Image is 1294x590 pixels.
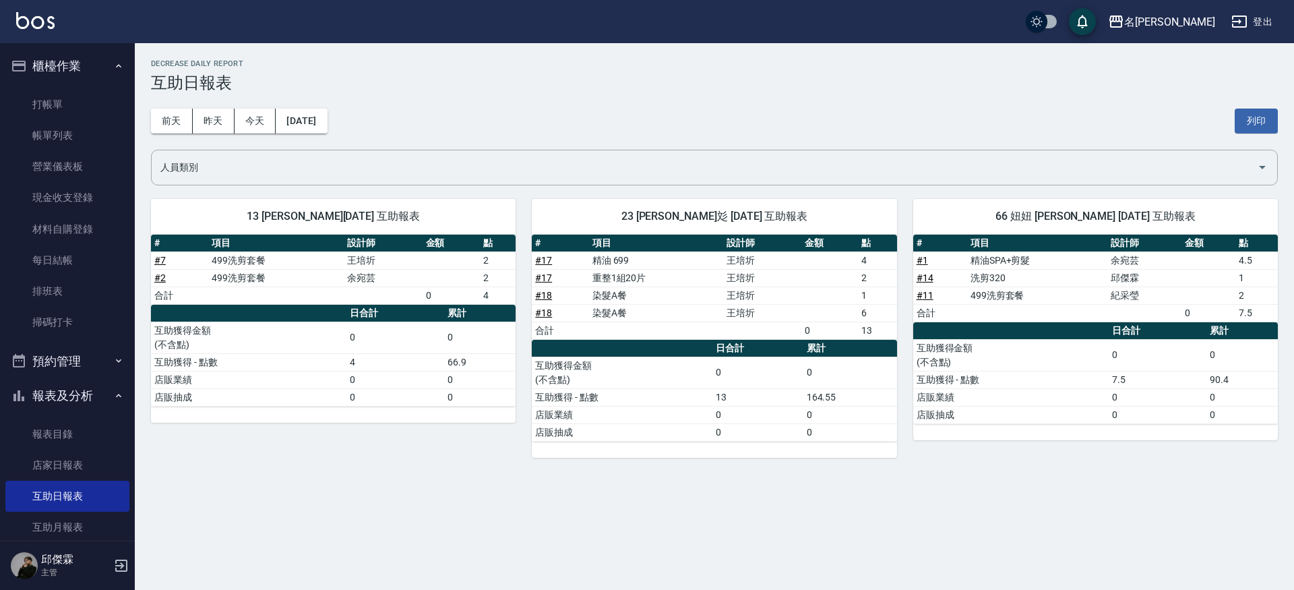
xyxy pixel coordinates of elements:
a: 互助月報表 [5,512,129,543]
td: 499洗剪套餐 [208,252,344,269]
td: 互助獲得金額 (不含點) [532,357,712,388]
a: #2 [154,272,166,283]
th: 日合計 [346,305,444,322]
table: a dense table [151,235,516,305]
a: 營業儀表板 [5,151,129,182]
td: 紀采瑩 [1107,287,1181,304]
td: 0 [712,423,803,441]
img: Logo [16,12,55,29]
td: 0 [346,371,444,388]
td: 王培圻 [723,269,801,287]
a: 報表目錄 [5,419,129,450]
td: 7.5 [1235,304,1278,322]
td: 精油SPA+剪髮 [967,252,1107,269]
td: 王培圻 [723,252,801,269]
th: # [151,235,208,252]
th: 設計師 [1107,235,1181,252]
td: 7.5 [1109,371,1206,388]
table: a dense table [913,235,1278,322]
button: 預約管理 [5,344,129,379]
table: a dense table [151,305,516,407]
button: 昨天 [193,109,235,134]
td: 染髮A餐 [589,287,724,304]
td: 13 [858,322,897,339]
td: 164.55 [803,388,897,406]
span: 66 妞妞 [PERSON_NAME] [DATE] 互助報表 [929,210,1262,223]
a: #1 [917,255,928,266]
td: 互助獲得 - 點數 [151,353,346,371]
button: Open [1252,156,1273,178]
td: 王培圻 [723,287,801,304]
td: 0 [346,322,444,353]
table: a dense table [532,340,896,442]
th: 項目 [589,235,724,252]
th: 金額 [423,235,480,252]
td: 4 [480,287,516,304]
td: 店販抽成 [151,388,346,406]
td: 0 [1206,406,1278,423]
span: 13 [PERSON_NAME][DATE] 互助報表 [167,210,499,223]
h2: Decrease Daily Report [151,59,1278,68]
td: 0 [444,371,516,388]
table: a dense table [532,235,896,340]
td: 13 [712,388,803,406]
td: 0 [712,357,803,388]
td: 0 [444,322,516,353]
td: 精油 699 [589,252,724,269]
th: # [532,235,588,252]
td: 店販業績 [151,371,346,388]
a: 店家日報表 [5,450,129,481]
th: 點 [858,235,897,252]
td: 店販業績 [532,406,712,423]
a: #14 [917,272,933,283]
th: 設計師 [344,235,422,252]
button: 報表及分析 [5,378,129,413]
td: 互助獲得 - 點數 [913,371,1109,388]
a: 材料自購登錄 [5,214,129,245]
td: 4 [858,252,897,269]
span: 23 [PERSON_NAME]彣 [DATE] 互助報表 [548,210,880,223]
a: 現金收支登錄 [5,182,129,213]
td: 互助獲得 - 點數 [532,388,712,406]
td: 店販業績 [913,388,1109,406]
p: 主管 [41,566,110,579]
div: 名[PERSON_NAME] [1124,13,1215,30]
td: 1 [858,287,897,304]
img: Person [11,552,38,579]
button: 櫃檯作業 [5,49,129,84]
a: 打帳單 [5,89,129,120]
a: 排班表 [5,276,129,307]
button: [DATE] [276,109,327,134]
td: 合計 [532,322,588,339]
td: 0 [423,287,480,304]
table: a dense table [913,322,1278,424]
td: 2 [480,269,516,287]
th: # [913,235,967,252]
button: 前天 [151,109,193,134]
td: 互助獲得金額 (不含點) [151,322,346,353]
td: 店販抽成 [913,406,1109,423]
td: 重整1組20片 [589,269,724,287]
td: 66.9 [444,353,516,371]
td: 合計 [913,304,967,322]
td: 0 [712,406,803,423]
td: 0 [1109,339,1206,371]
a: #17 [535,255,552,266]
td: 0 [803,423,897,441]
td: 4 [346,353,444,371]
th: 累計 [444,305,516,322]
th: 日合計 [1109,322,1206,340]
td: 染髮A餐 [589,304,724,322]
th: 設計師 [723,235,801,252]
td: 王培圻 [344,252,422,269]
td: 0 [1206,339,1278,371]
td: 邱傑霖 [1107,269,1181,287]
td: 余宛芸 [344,269,422,287]
button: 列印 [1235,109,1278,134]
td: 6 [858,304,897,322]
td: 合計 [151,287,208,304]
td: 0 [801,322,858,339]
a: #17 [535,272,552,283]
td: 499洗剪套餐 [208,269,344,287]
th: 累計 [1206,322,1278,340]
